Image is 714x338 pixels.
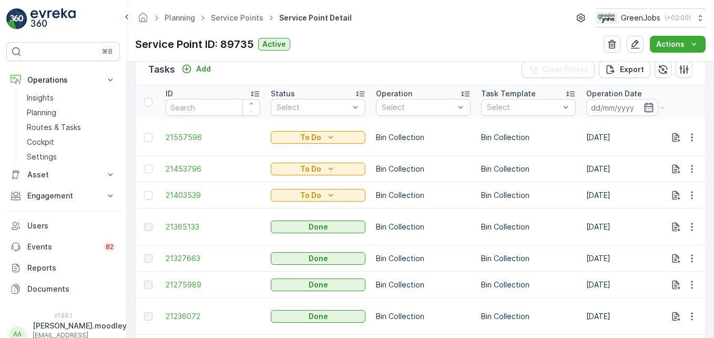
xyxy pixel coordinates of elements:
p: Settings [27,152,57,162]
p: Clear Filters [543,64,588,75]
a: Documents [6,279,120,300]
img: logo [6,8,27,29]
p: 82 [106,243,114,251]
p: Export [620,64,644,75]
button: To Do [271,131,365,144]
p: Status [271,88,295,99]
button: Active [258,38,290,51]
input: dd/mm/yyyy [586,99,658,116]
p: Asset [27,170,99,180]
p: Operation [376,88,412,99]
p: Bin Collection [481,280,576,290]
a: 21403539 [166,190,260,201]
p: Insights [27,93,54,103]
button: Add [177,63,215,75]
p: Task Template [481,88,536,99]
img: Green_Jobs_Logo.png [596,12,617,24]
button: Engagement [6,185,120,206]
p: Select [487,102,559,113]
img: logo_light-DOdMpM7g.png [30,8,76,29]
a: Service Points [211,13,263,22]
button: To Do [271,163,365,175]
p: Add [196,64,211,74]
p: Active [262,39,286,49]
p: Bin Collection [376,164,471,174]
p: [PERSON_NAME].moodley [33,321,127,331]
button: Clear Filters [522,61,595,78]
p: ( +02:00 ) [665,14,691,22]
p: ⌘B [102,47,113,56]
p: Users [27,221,116,231]
div: Toggle Row Selected [144,281,152,289]
p: Bin Collection [481,311,576,322]
p: Done [309,222,328,232]
p: Bin Collection [376,311,471,322]
input: Search [166,99,260,116]
a: Cockpit [23,135,120,150]
div: Toggle Row Selected [144,191,152,200]
p: Bin Collection [376,190,471,201]
p: Reports [27,263,116,273]
p: Bin Collection [376,132,471,143]
div: Toggle Row Selected [144,165,152,173]
p: Tasks [148,62,175,77]
a: 21557596 [166,132,260,143]
button: Export [599,61,650,78]
p: Bin Collection [376,222,471,232]
p: Operation Date [586,88,642,99]
p: Cockpit [27,137,54,147]
p: Actions [656,39,685,49]
button: Done [271,310,365,323]
a: Routes & Tasks [23,120,120,135]
p: Select [382,102,454,113]
p: Bin Collection [376,253,471,264]
p: Routes & Tasks [27,122,81,133]
p: Operations [27,75,99,85]
a: 21275989 [166,280,260,290]
p: Bin Collection [481,253,576,264]
p: Documents [27,284,116,294]
p: Engagement [27,191,99,201]
a: Events82 [6,236,120,257]
button: To Do [271,189,365,202]
a: 21327663 [166,253,260,264]
button: Operations [6,69,120,91]
p: Select [277,102,349,113]
div: Toggle Row Selected [144,312,152,321]
span: v 1.50.1 [6,312,120,319]
a: Settings [23,150,120,164]
p: Planning [27,107,56,118]
button: GreenJobs(+02:00) [596,8,706,27]
p: To Do [300,132,321,143]
button: Done [271,221,365,233]
button: Done [271,252,365,265]
a: Reports [6,257,120,279]
a: 21453796 [166,164,260,174]
span: 21365133 [166,222,260,232]
p: Bin Collection [481,190,576,201]
p: Service Point ID: 89735 [135,36,254,52]
button: Asset [6,164,120,185]
a: Homepage [137,16,149,25]
div: Toggle Row Selected [144,254,152,263]
p: GreenJobs [621,13,660,23]
a: 21236072 [166,311,260,322]
a: Users [6,215,120,236]
p: Bin Collection [481,222,576,232]
p: ID [166,88,173,99]
a: Planning [23,105,120,120]
p: Bin Collection [376,280,471,290]
div: Toggle Row Selected [144,133,152,142]
a: Planning [165,13,195,22]
p: Done [309,311,328,322]
p: - [660,101,664,114]
button: Done [271,279,365,291]
p: To Do [300,164,321,174]
button: Actions [650,36,706,53]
